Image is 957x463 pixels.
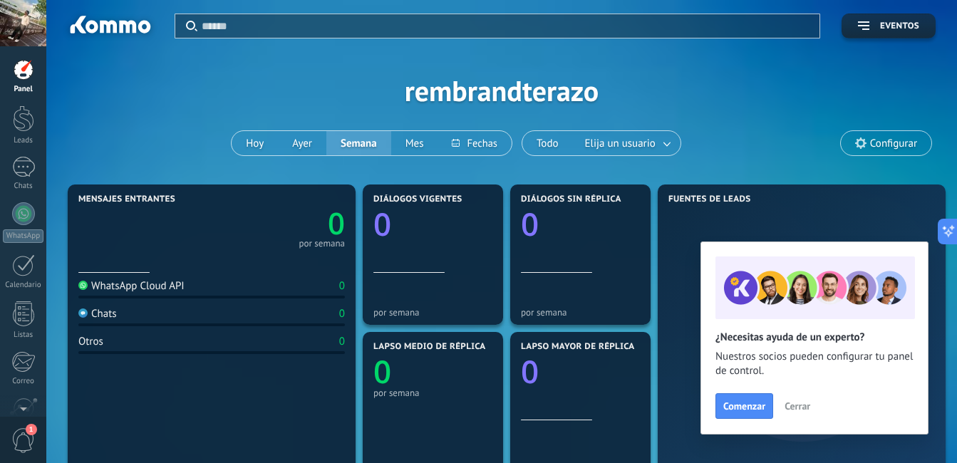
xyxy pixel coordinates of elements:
div: Leads [3,136,44,145]
text: 0 [373,202,391,245]
div: 0 [339,335,345,348]
span: Lapso mayor de réplica [521,342,634,352]
h2: ¿Necesitas ayuda de un experto? [715,331,914,344]
span: 1 [26,424,37,435]
span: Eventos [880,21,919,31]
div: Calendario [3,281,44,290]
button: Comenzar [715,393,773,419]
img: Chats [78,308,88,318]
div: por semana [299,240,345,247]
button: Ayer [278,131,326,155]
text: 0 [521,202,539,245]
button: Eventos [842,14,936,38]
div: 0 [339,307,345,321]
div: Correo [3,377,44,386]
text: 0 [373,350,391,392]
div: 0 [339,279,345,293]
div: WhatsApp [3,229,43,243]
span: Lapso medio de réplica [373,342,486,352]
a: 0 [212,203,345,244]
button: Elija un usuario [573,131,681,155]
div: Otros [78,335,103,348]
div: Chats [78,307,117,321]
button: Semana [326,131,391,155]
button: Todo [522,131,573,155]
button: Fechas [438,131,511,155]
div: Listas [3,331,44,340]
div: WhatsApp Cloud API [78,279,185,293]
button: Mes [391,131,438,155]
span: Diálogos vigentes [373,194,462,204]
span: Nuestros socios pueden configurar tu panel de control. [715,350,914,378]
div: Chats [3,182,44,191]
span: Cerrar [785,401,810,411]
button: Hoy [232,131,278,155]
span: Comenzar [723,401,765,411]
span: Mensajes entrantes [78,194,175,204]
img: WhatsApp Cloud API [78,281,88,290]
div: por semana [373,307,492,318]
button: Cerrar [778,395,817,417]
text: 0 [521,350,539,392]
div: por semana [373,387,492,398]
span: Fuentes de leads [668,194,751,204]
div: Panel [3,85,44,94]
span: Configurar [870,137,917,150]
span: Diálogos sin réplica [521,194,621,204]
span: Elija un usuario [582,134,658,153]
div: por semana [521,307,640,318]
text: 0 [328,203,345,244]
